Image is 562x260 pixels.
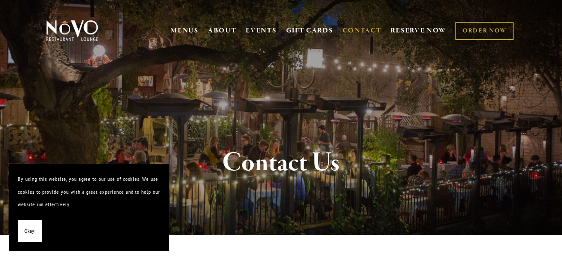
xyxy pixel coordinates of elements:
a: MENUS [171,26,199,35]
p: By using this website, you agree to our use of cookies. We use cookies to provide you with a grea... [18,173,160,211]
span: Okay! [24,225,36,238]
a: GIFT CARDS [286,22,333,39]
strong: Contact Us [222,146,340,180]
section: Cookie banner [9,164,169,251]
a: ABOUT [208,26,237,35]
button: Okay! [18,220,42,243]
a: CONTACT [343,22,382,39]
a: ORDER NOW [455,22,514,40]
img: Novo Restaurant &amp; Lounge [44,20,100,42]
a: RESERVE NOW [391,22,446,39]
a: EVENTS [246,26,276,35]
